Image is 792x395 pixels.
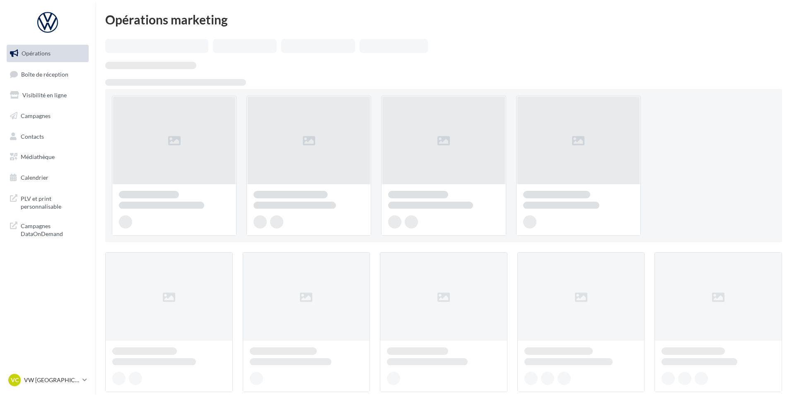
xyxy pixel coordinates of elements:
span: Médiathèque [21,153,55,160]
span: Boîte de réception [21,70,68,77]
a: Visibilité en ligne [5,87,90,104]
span: PLV et print personnalisable [21,193,85,211]
span: Campagnes DataOnDemand [21,220,85,238]
div: Opérations marketing [105,13,782,26]
a: Médiathèque [5,148,90,166]
span: VC [11,376,19,384]
span: Contacts [21,132,44,140]
a: Contacts [5,128,90,145]
a: VC VW [GEOGRAPHIC_DATA] [7,372,89,388]
span: Opérations [22,50,51,57]
a: Calendrier [5,169,90,186]
a: Opérations [5,45,90,62]
a: PLV et print personnalisable [5,190,90,214]
a: Boîte de réception [5,65,90,83]
p: VW [GEOGRAPHIC_DATA] [24,376,79,384]
span: Visibilité en ligne [22,92,67,99]
span: Calendrier [21,174,48,181]
a: Campagnes DataOnDemand [5,217,90,241]
a: Campagnes [5,107,90,125]
span: Campagnes [21,112,51,119]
